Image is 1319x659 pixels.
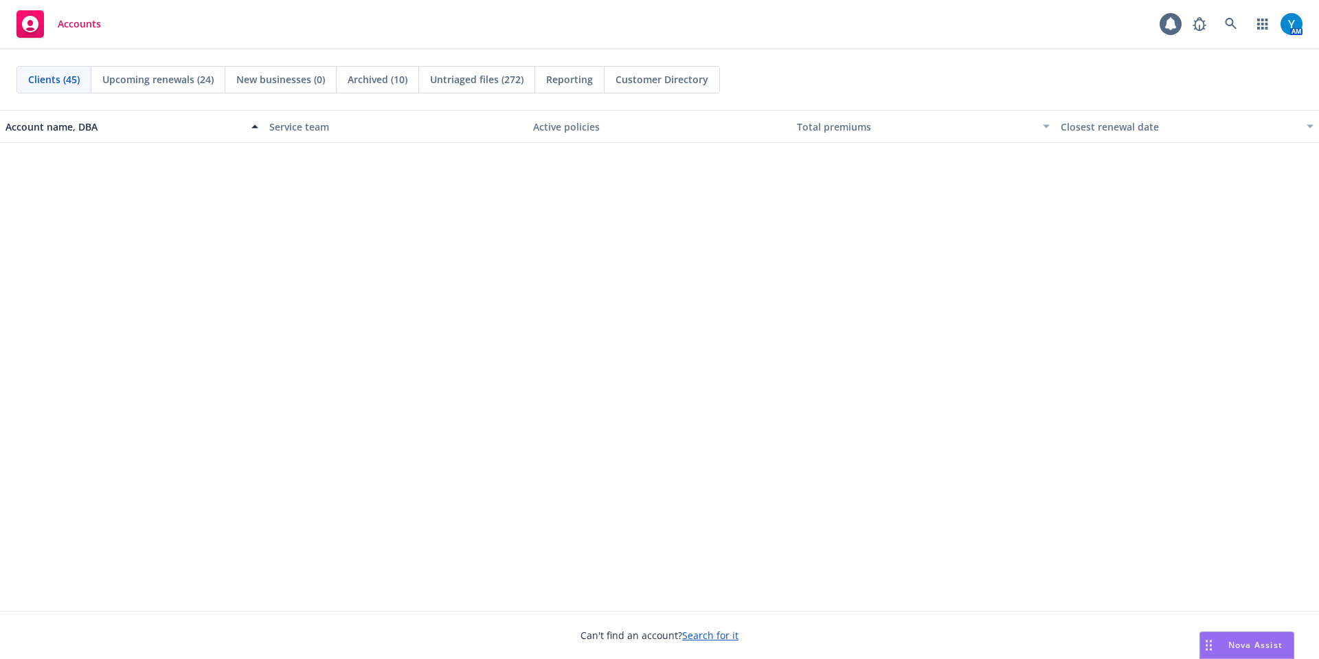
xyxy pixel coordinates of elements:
a: Search for it [682,629,739,642]
span: Accounts [58,19,101,30]
div: Service team [269,120,522,134]
a: Switch app [1249,10,1276,38]
img: photo [1281,13,1303,35]
a: Accounts [11,5,106,43]
span: Untriaged files (272) [430,72,523,87]
span: Archived (10) [348,72,407,87]
span: New businesses (0) [236,72,325,87]
span: Can't find an account? [580,628,739,643]
div: Active policies [533,120,786,134]
button: Nova Assist [1199,632,1294,659]
div: Drag to move [1200,632,1217,658]
span: Customer Directory [616,72,708,87]
span: Nova Assist [1228,639,1283,651]
button: Active policies [528,110,791,143]
div: Total premiums [797,120,1035,134]
button: Total premiums [791,110,1055,143]
a: Search [1217,10,1245,38]
div: Account name, DBA [5,120,243,134]
span: Upcoming renewals (24) [102,72,214,87]
button: Closest renewal date [1055,110,1319,143]
a: Report a Bug [1186,10,1213,38]
div: Closest renewal date [1061,120,1298,134]
button: Service team [264,110,528,143]
span: Clients (45) [28,72,80,87]
span: Reporting [546,72,593,87]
